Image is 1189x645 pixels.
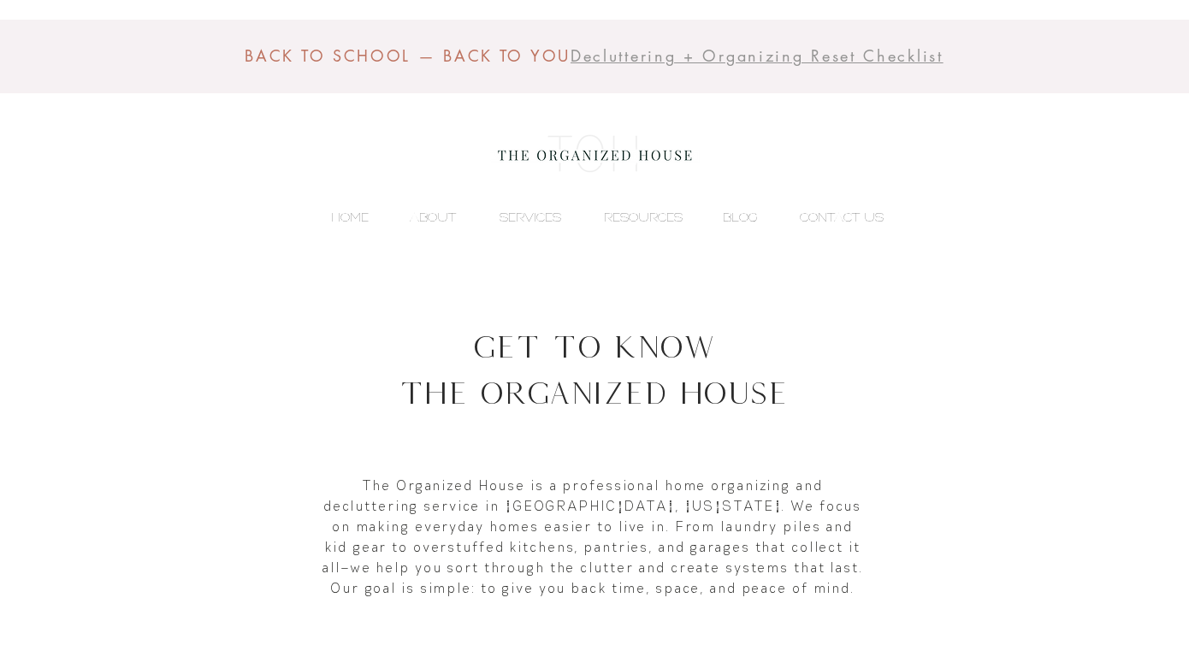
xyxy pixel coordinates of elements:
[401,204,464,230] p: ABOUT
[570,204,691,230] a: RESOURCES
[298,204,892,230] nav: Site
[595,204,691,230] p: RESOURCES
[377,204,464,230] a: ABOUT
[245,45,571,66] span: BACK TO SCHOOL — BACK TO YOU
[491,204,570,230] p: SERVICES
[791,204,892,230] p: CONTACT US
[464,204,570,230] a: SERVICES
[175,323,1012,416] h1: Get to Know The Organized House
[320,475,867,598] p: The Organized House is a professional home organizing and decluttering service in [GEOGRAPHIC_DAT...
[691,204,766,230] a: BLOG
[490,120,700,188] img: the organized house
[322,204,377,230] p: HOME
[298,204,377,230] a: HOME
[714,204,766,230] p: BLOG
[571,46,944,66] a: Decluttering + Organizing Reset Checklist
[571,45,944,66] span: Decluttering + Organizing Reset Checklist
[766,204,892,230] a: CONTACT US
